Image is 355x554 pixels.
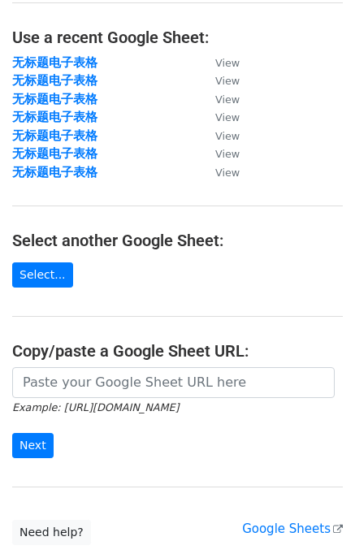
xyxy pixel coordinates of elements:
[242,522,343,536] a: Google Sheets
[199,128,240,143] a: View
[215,148,240,160] small: View
[12,341,343,361] h4: Copy/paste a Google Sheet URL:
[12,367,335,398] input: Paste your Google Sheet URL here
[274,476,355,554] div: 聊天小组件
[12,401,179,413] small: Example: [URL][DOMAIN_NAME]
[12,128,97,143] a: 无标题电子表格
[215,130,240,142] small: View
[12,73,97,88] a: 无标题电子表格
[12,520,91,545] a: Need help?
[12,55,97,70] a: 无标题电子表格
[215,93,240,106] small: View
[199,165,240,180] a: View
[199,146,240,161] a: View
[199,110,240,124] a: View
[199,92,240,106] a: View
[12,28,343,47] h4: Use a recent Google Sheet:
[12,110,97,124] a: 无标题电子表格
[12,92,97,106] a: 无标题电子表格
[12,165,97,180] a: 无标题电子表格
[12,433,54,458] input: Next
[215,57,240,69] small: View
[199,73,240,88] a: View
[274,476,355,554] iframe: Chat Widget
[12,262,73,288] a: Select...
[215,111,240,123] small: View
[215,167,240,179] small: View
[12,231,343,250] h4: Select another Google Sheet:
[199,55,240,70] a: View
[12,146,97,161] a: 无标题电子表格
[215,75,240,87] small: View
